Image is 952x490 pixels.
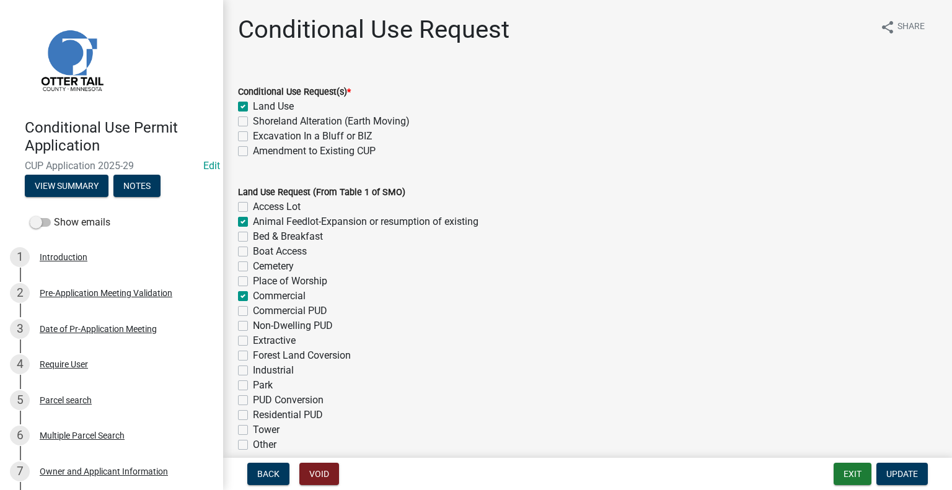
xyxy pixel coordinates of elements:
[253,114,410,129] label: Shoreland Alteration (Earth Moving)
[257,469,280,479] span: Back
[238,15,509,45] h1: Conditional Use Request
[238,88,351,97] label: Conditional Use Request(s)
[253,304,327,318] label: Commercial PUD
[40,325,157,333] div: Date of Pr-Application Meeting
[253,214,478,229] label: Animal Feedlot-Expansion or resumption of existing
[10,283,30,303] div: 2
[247,463,289,485] button: Back
[40,360,88,369] div: Require User
[40,467,168,476] div: Owner and Applicant Information
[253,144,376,159] label: Amendment to Existing CUP
[834,463,871,485] button: Exit
[10,319,30,339] div: 3
[253,289,306,304] label: Commercial
[25,13,118,106] img: Otter Tail County, Minnesota
[870,15,935,39] button: shareShare
[25,175,108,197] button: View Summary
[10,462,30,481] div: 7
[25,182,108,191] wm-modal-confirm: Summary
[253,274,327,289] label: Place of Worship
[40,289,172,297] div: Pre-Application Meeting Validation
[40,253,87,261] div: Introduction
[253,378,273,393] label: Park
[25,119,213,155] h4: Conditional Use Permit Application
[253,422,280,437] label: Tower
[253,408,323,422] label: Residential PUD
[253,129,372,144] label: Excavation In a Bluff or BIZ
[253,363,294,378] label: Industrial
[876,463,928,485] button: Update
[40,396,92,405] div: Parcel search
[253,318,333,333] label: Non-Dwelling PUD
[113,182,161,191] wm-modal-confirm: Notes
[40,431,125,440] div: Multiple Parcel Search
[10,426,30,445] div: 6
[299,463,339,485] button: Void
[880,20,895,35] i: share
[253,229,323,244] label: Bed & Breakfast
[253,437,276,452] label: Other
[25,160,198,172] span: CUP Application 2025-29
[10,247,30,267] div: 1
[253,393,324,408] label: PUD Conversion
[203,160,220,172] wm-modal-confirm: Edit Application Number
[10,354,30,374] div: 4
[253,333,296,348] label: Extractive
[30,215,110,230] label: Show emails
[203,160,220,172] a: Edit
[238,188,405,197] label: Land Use Request (From Table 1 of SMO)
[886,469,918,479] span: Update
[253,244,307,259] label: Boat Access
[10,390,30,410] div: 5
[253,348,351,363] label: Forest Land Coversion
[253,99,294,114] label: Land Use
[253,199,301,214] label: Access Lot
[253,259,294,274] label: Cemetery
[897,20,925,35] span: Share
[113,175,161,197] button: Notes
